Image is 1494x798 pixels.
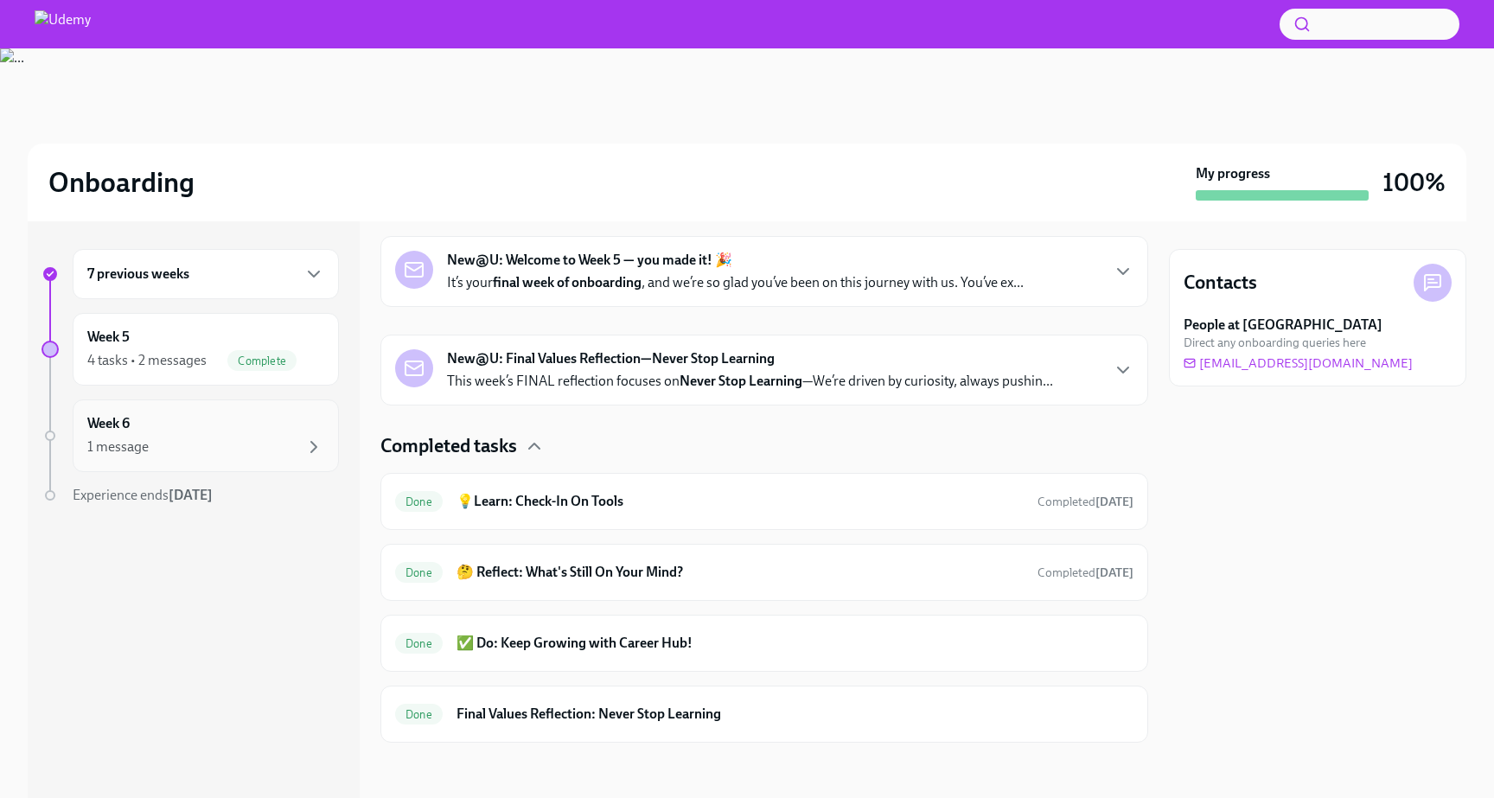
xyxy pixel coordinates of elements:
[1095,565,1133,580] strong: [DATE]
[1184,335,1366,351] span: Direct any onboarding queries here
[1196,164,1270,183] strong: My progress
[493,274,642,290] strong: final week of onboarding
[395,488,1133,515] a: Done💡Learn: Check-In On ToolsCompleted[DATE]
[395,566,443,579] span: Done
[87,265,189,284] h6: 7 previous weeks
[395,629,1133,657] a: Done✅ Do: Keep Growing with Career Hub!
[1184,270,1257,296] h4: Contacts
[456,634,1133,653] h6: ✅ Do: Keep Growing with Career Hub!
[456,705,1133,724] h6: Final Values Reflection: Never Stop Learning
[87,414,130,433] h6: Week 6
[395,559,1133,586] a: Done🤔 Reflect: What's Still On Your Mind?Completed[DATE]
[395,637,443,650] span: Done
[395,700,1133,728] a: DoneFinal Values Reflection: Never Stop Learning
[380,433,517,459] h4: Completed tasks
[447,251,732,270] strong: New@U: Welcome to Week 5 — you made it! 🎉
[41,399,339,472] a: Week 61 message
[447,273,1024,292] p: It’s your , and we’re so glad you’ve been on this journey with us. You’ve ex...
[1037,495,1133,509] span: Completed
[87,351,207,370] div: 4 tasks • 2 messages
[73,487,213,503] span: Experience ends
[395,708,443,721] span: Done
[73,249,339,299] div: 7 previous weeks
[380,433,1148,459] div: Completed tasks
[48,165,195,200] h2: Onboarding
[169,487,213,503] strong: [DATE]
[456,492,1024,511] h6: 💡Learn: Check-In On Tools
[87,328,130,347] h6: Week 5
[35,10,91,38] img: Udemy
[395,495,443,508] span: Done
[227,354,297,367] span: Complete
[456,563,1024,582] h6: 🤔 Reflect: What's Still On Your Mind?
[1184,316,1382,335] strong: People at [GEOGRAPHIC_DATA]
[447,372,1053,391] p: This week’s FINAL reflection focuses on —We’re driven by curiosity, always pushin...
[1037,565,1133,581] span: September 26th, 2025 13:33
[1095,495,1133,509] strong: [DATE]
[41,313,339,386] a: Week 54 tasks • 2 messagesComplete
[447,349,775,368] strong: New@U: Final Values Reflection—Never Stop Learning
[680,373,802,389] strong: Never Stop Learning
[1382,167,1446,198] h3: 100%
[1037,494,1133,510] span: September 26th, 2025 13:32
[87,437,149,456] div: 1 message
[1037,565,1133,580] span: Completed
[1184,354,1413,372] a: [EMAIL_ADDRESS][DOMAIN_NAME]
